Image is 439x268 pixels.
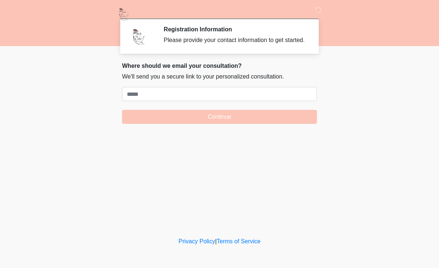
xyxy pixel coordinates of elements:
[215,238,217,244] a: |
[217,238,260,244] a: Terms of Service
[128,26,150,48] img: Agent Avatar
[179,238,215,244] a: Privacy Policy
[164,36,306,45] div: Please provide your contact information to get started.
[122,62,317,69] h2: Where should we email your consultation?
[122,72,317,81] p: We'll send you a secure link to your personalized consultation.
[122,110,317,124] button: Continue
[115,6,133,24] img: Touch by Rose Beauty Bar, LLC Logo
[164,26,306,33] h2: Registration Information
